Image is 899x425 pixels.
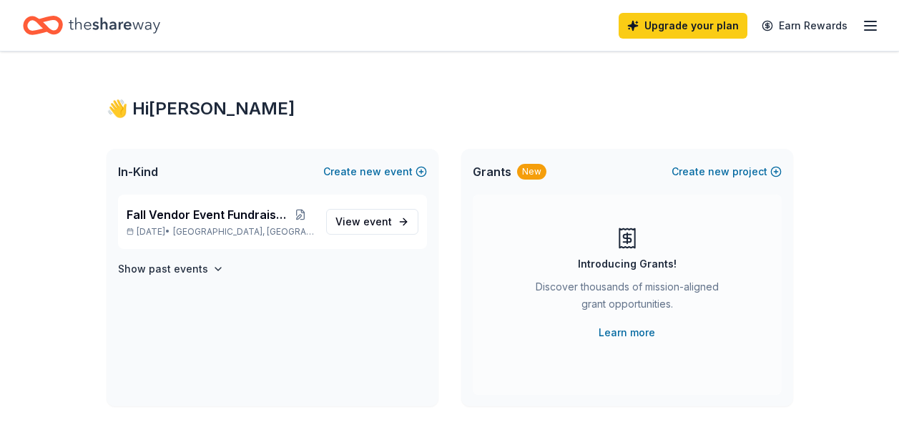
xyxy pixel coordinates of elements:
button: Show past events [118,260,224,278]
div: New [517,164,546,180]
a: Earn Rewards [753,13,856,39]
span: new [708,163,729,180]
div: Introducing Grants! [578,255,677,273]
h4: Show past events [118,260,208,278]
span: Grants [473,163,511,180]
p: [DATE] • [127,226,315,238]
a: Home [23,9,160,42]
button: Createnewproject [672,163,782,180]
span: event [363,215,392,228]
span: View [335,213,392,230]
a: Upgrade your plan [619,13,747,39]
span: In-Kind [118,163,158,180]
div: Discover thousands of mission-aligned grant opportunities. [530,278,724,318]
span: new [360,163,381,180]
span: [GEOGRAPHIC_DATA], [GEOGRAPHIC_DATA] [173,226,314,238]
a: Learn more [599,324,655,341]
div: 👋 Hi [PERSON_NAME] [107,97,793,120]
a: View event [326,209,418,235]
span: Fall Vendor Event Fundraiser [127,206,286,223]
button: Createnewevent [323,163,427,180]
